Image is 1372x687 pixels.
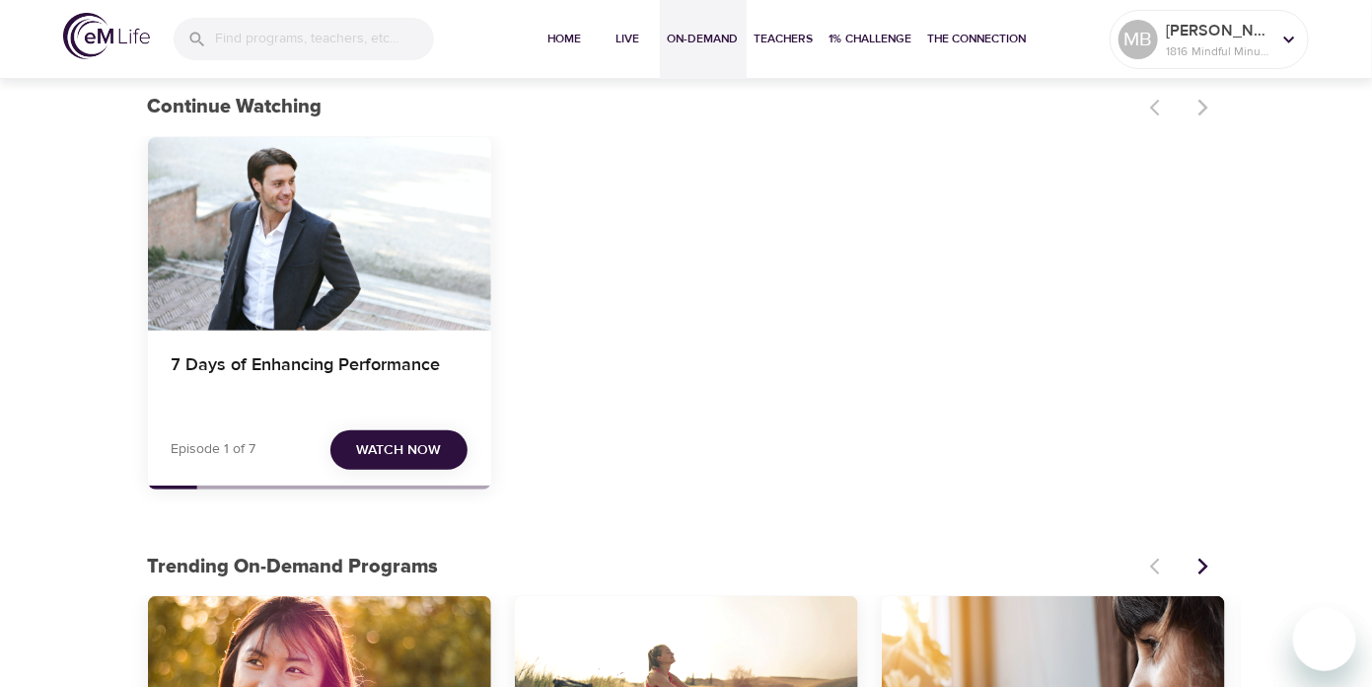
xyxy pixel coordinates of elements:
[215,18,434,60] input: Find programs, teachers, etc...
[668,29,739,49] span: On-Demand
[830,29,912,49] span: 1% Challenge
[1182,545,1225,588] button: Next items
[1166,42,1270,60] p: 1816 Mindful Minutes
[928,29,1027,49] span: The Connection
[330,430,468,471] button: Watch Now
[1293,608,1356,671] iframe: Button to launch messaging window
[1166,19,1270,42] p: [PERSON_NAME]
[63,13,150,59] img: logo
[148,552,1138,581] p: Trending On-Demand Programs
[148,96,1138,118] h3: Continue Watching
[172,354,468,402] h4: 7 Days of Enhancing Performance
[356,438,441,463] span: Watch Now
[172,439,256,460] p: Episode 1 of 7
[148,137,491,331] button: 7 Days of Enhancing Performance
[1119,20,1158,59] div: MB
[755,29,814,49] span: Teachers
[605,29,652,49] span: Live
[542,29,589,49] span: Home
